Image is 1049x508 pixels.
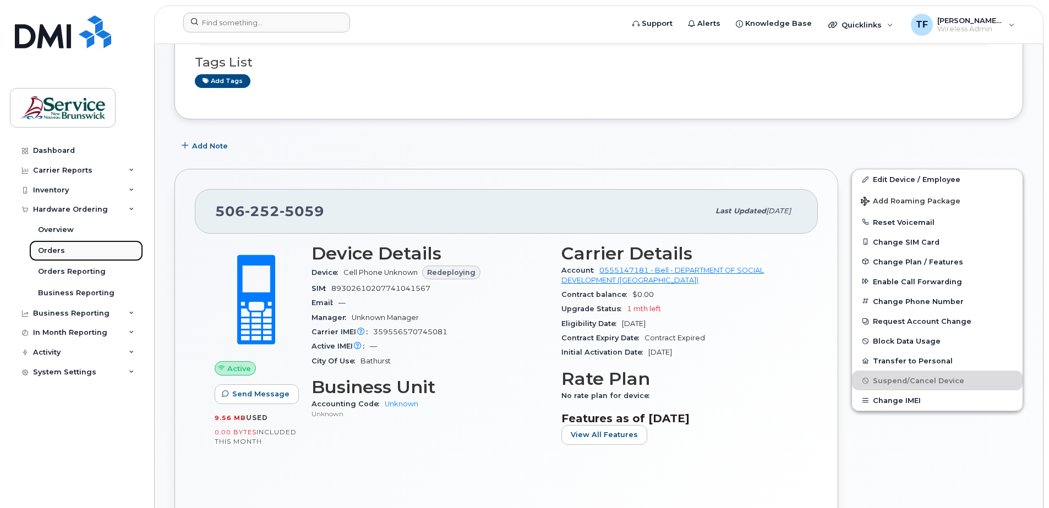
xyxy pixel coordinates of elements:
a: 0555147181 - Bell - DEPARTMENT OF SOCIAL DEVELOPMENT ([GEOGRAPHIC_DATA]) [561,266,764,284]
span: Cell Phone Unknown [343,268,418,277]
h3: Rate Plan [561,369,798,389]
span: Knowledge Base [745,18,812,29]
a: Support [625,13,680,35]
button: Block Data Usage [852,331,1023,351]
button: Request Account Change [852,311,1023,331]
span: Eligibility Date [561,319,622,328]
span: Redeploying [427,267,476,278]
span: Device [312,268,343,277]
input: Find something... [183,13,350,32]
span: Carrier IMEI [312,328,373,336]
span: [PERSON_NAME] (SD/DS) [937,16,1003,25]
div: Quicklinks [821,14,901,36]
span: used [246,413,268,422]
span: — [370,342,377,350]
span: Send Message [232,389,289,399]
span: Wireless Admin [937,25,1003,34]
span: included this month [215,428,297,446]
span: Accounting Code [312,400,385,408]
span: Bathurst [360,357,391,365]
span: No rate plan for device [561,391,655,400]
button: Reset Voicemail [852,212,1023,232]
a: Knowledge Base [728,13,819,35]
span: TF [916,18,928,31]
a: Unknown [385,400,418,408]
button: Change Plan / Features [852,252,1023,272]
span: Account [561,266,599,274]
span: Initial Activation Date [561,348,648,356]
span: Upgrade Status [561,305,627,313]
span: Contract Expiry Date [561,334,644,342]
span: City Of Use [312,357,360,365]
span: Change Plan / Features [873,257,963,266]
span: Active IMEI [312,342,370,350]
span: [DATE] [622,319,646,328]
span: Email [312,299,338,307]
h3: Business Unit [312,377,548,397]
button: Change IMEI [852,390,1023,410]
button: Change Phone Number [852,291,1023,311]
a: Add tags [195,74,250,88]
a: Alerts [680,13,728,35]
span: Enable Call Forwarding [873,277,962,285]
span: SIM [312,284,331,292]
span: Unknown Manager [352,313,419,322]
div: Torres-Flores, Fernando (SD/DS) [903,14,1023,36]
button: Suspend/Cancel Device [852,371,1023,390]
button: Enable Call Forwarding [852,272,1023,291]
span: Add Note [192,141,228,151]
span: [DATE] [766,207,791,215]
span: Add Roaming Package [861,197,960,207]
a: Edit Device / Employee [852,169,1023,189]
button: Send Message [215,384,299,404]
span: 1 mth left [627,305,661,313]
h3: Device Details [312,244,548,263]
span: Active [227,363,251,374]
h3: Carrier Details [561,244,798,263]
button: Add Roaming Package [852,189,1023,212]
h3: Features as of [DATE] [561,412,798,425]
span: Contract Expired [644,334,705,342]
span: 359556570745081 [373,328,447,336]
p: Unknown [312,409,548,418]
span: 252 [245,203,280,219]
span: 5059 [280,203,324,219]
span: $0.00 [632,290,654,299]
span: 89302610207741041567 [331,284,430,292]
span: Contract balance [561,290,632,299]
span: [DATE] [648,348,672,356]
span: Last updated [715,207,766,215]
span: 506 [215,203,324,219]
h3: Tags List [195,56,1003,69]
button: Transfer to Personal [852,351,1023,371]
span: Support [642,18,673,29]
span: 9.56 MB [215,414,246,422]
button: Change SIM Card [852,232,1023,252]
span: Alerts [697,18,720,29]
span: Quicklinks [842,20,882,29]
span: — [338,299,346,307]
span: Suspend/Cancel Device [873,377,964,385]
button: Add Note [174,136,237,156]
span: 0.00 Bytes [215,428,256,436]
span: Manager [312,313,352,322]
span: View All Features [571,429,638,440]
button: View All Features [561,425,647,445]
